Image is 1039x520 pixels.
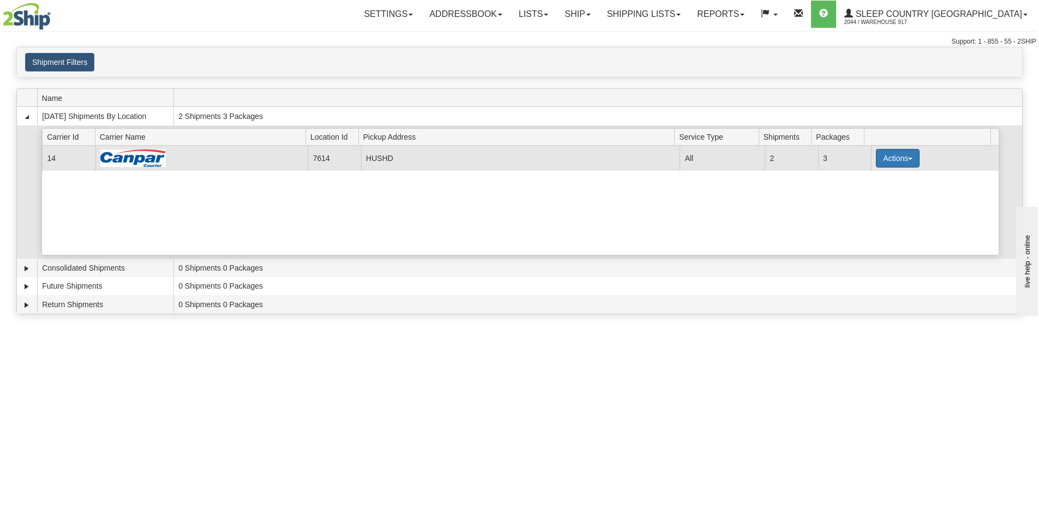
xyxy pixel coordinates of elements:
[173,277,1022,296] td: 0 Shipments 0 Packages
[173,295,1022,314] td: 0 Shipments 0 Packages
[100,128,306,145] span: Carrier Name
[599,1,689,28] a: Shipping lists
[361,146,680,170] td: HUSHD
[680,146,765,170] td: All
[511,1,556,28] a: Lists
[42,89,173,106] span: Name
[1014,204,1038,315] iframe: chat widget
[308,146,361,170] td: 7614
[853,9,1022,19] span: Sleep Country [GEOGRAPHIC_DATA]
[100,150,166,167] img: Canpar
[25,53,94,71] button: Shipment Filters
[844,17,926,28] span: 2044 / Warehouse 917
[173,107,1022,125] td: 2 Shipments 3 Packages
[765,146,818,170] td: 2
[21,263,32,274] a: Expand
[37,277,173,296] td: Future Shipments
[37,107,173,125] td: [DATE] Shipments By Location
[689,1,753,28] a: Reports
[764,128,812,145] span: Shipments
[37,295,173,314] td: Return Shipments
[816,128,864,145] span: Packages
[356,1,421,28] a: Settings
[679,128,759,145] span: Service Type
[3,37,1036,46] div: Support: 1 - 855 - 55 - 2SHIP
[818,146,871,170] td: 3
[42,146,95,170] td: 14
[363,128,675,145] span: Pickup Address
[21,300,32,310] a: Expand
[37,259,173,277] td: Consolidated Shipments
[47,128,95,145] span: Carrier Id
[8,9,101,17] div: live help - online
[556,1,598,28] a: Ship
[836,1,1036,28] a: Sleep Country [GEOGRAPHIC_DATA] 2044 / Warehouse 917
[3,3,51,30] img: logo2044.jpg
[21,111,32,122] a: Collapse
[310,128,358,145] span: Location Id
[876,149,920,168] button: Actions
[21,281,32,292] a: Expand
[421,1,511,28] a: Addressbook
[173,259,1022,277] td: 0 Shipments 0 Packages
